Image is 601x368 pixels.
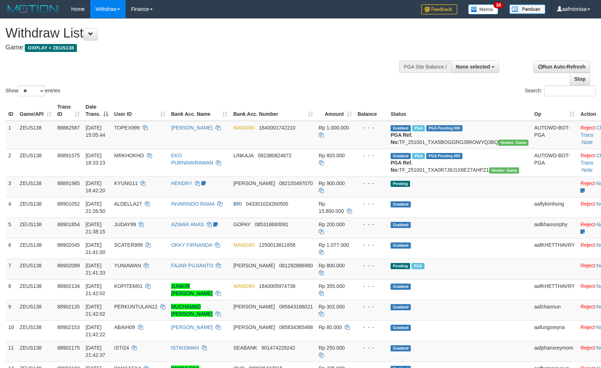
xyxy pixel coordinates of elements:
span: PERKUNTULAN12 [114,304,157,310]
a: AZWAR ANAS [171,222,204,227]
span: Rp 1.077.000 [319,242,349,248]
span: KOPITEM01 [114,283,143,289]
span: [PERSON_NAME] [233,263,275,268]
span: Pending [391,181,410,187]
th: Bank Acc. Name: activate to sort column ascending [168,100,231,121]
span: Rp 900.000 [319,180,345,186]
span: Grabbed [391,125,411,131]
span: MANDIRI [233,283,254,289]
a: Note [582,167,593,173]
span: Rp 800.000 [319,263,345,268]
td: AUTOWD-BOT-PGA [531,149,578,176]
span: 88891575 [57,153,80,158]
span: Rp 200.000 [319,222,345,227]
div: - - - [358,241,385,249]
span: 88902175 [57,345,80,351]
span: TOPEX999 [114,125,140,131]
span: Vendor URL: https://trx31.1velocity.biz [489,167,519,174]
a: Reject [580,242,595,248]
h4: Game: [5,44,393,51]
label: Search: [525,86,596,96]
a: INVARINDO RAMA [171,201,214,207]
span: JUDAY99 [114,222,136,227]
span: 88902135 [57,304,80,310]
input: Search: [544,86,596,96]
td: aafkhaosorphy [531,218,578,238]
td: ZEUS138 [17,300,55,320]
span: 88902134 [57,283,80,289]
td: aafKHETTHAVRY [531,279,578,300]
h1: Withdraw List [5,26,393,40]
a: JUNIOR [PERSON_NAME] [171,283,213,296]
td: AUTOWD-BOT-PGA [531,121,578,149]
span: LINKAJA [233,153,253,158]
td: 5 [5,218,17,238]
span: MRKHOKHO [114,153,144,158]
span: [DATE] 21:42:22 [86,324,105,337]
th: Game/API: activate to sort column ascending [17,100,55,121]
td: ZEUS138 [17,176,55,197]
span: Copy 043301024260500 to clipboard [246,201,288,207]
span: [DATE] 21:41:00 [86,242,105,255]
span: [DATE] 18:42:20 [86,180,105,193]
div: - - - [358,180,385,187]
th: Date Trans.: activate to sort column descending [83,100,111,121]
label: Show entries [5,86,60,96]
span: Grabbed [391,304,411,310]
a: [PERSON_NAME] [171,125,213,131]
img: MOTION_logo.png [5,4,60,14]
td: aafchannun [531,300,578,320]
span: [DATE] 21:42:02 [86,283,105,296]
span: 88902089 [57,263,80,268]
div: - - - [358,282,385,290]
span: [PERSON_NAME] [233,304,275,310]
th: Bank Acc. Number: activate to sort column ascending [230,100,315,121]
span: SCATER999 [114,242,143,248]
a: MUCHAMAD [PERSON_NAME] [171,304,213,317]
span: Copy 085643166021 to clipboard [279,304,313,310]
td: ZEUS138 [17,279,55,300]
a: Reject [580,201,595,207]
a: Reject [580,180,595,186]
span: MANDIRI [233,125,254,131]
div: - - - [358,200,385,207]
span: [DATE] 21:38:15 [86,222,105,235]
span: Copy 082155497070 to clipboard [279,180,313,186]
span: Grabbed [391,284,411,290]
span: 88901052 [57,201,80,207]
span: [DATE] 21:42:02 [86,304,105,317]
td: 10 [5,320,17,341]
span: Vendor URL: https://trx31.1velocity.biz [498,140,528,146]
span: Copy 085834365468 to clipboard [279,324,313,330]
span: Marked by aafnoeunsreypich [412,125,425,131]
span: YUNIAWAN [114,263,141,268]
span: OXPLAY > ZEUS138 [25,44,77,52]
td: 6 [5,238,17,259]
th: Op: activate to sort column ascending [531,100,578,121]
span: Copy 085318660091 to clipboard [255,222,288,227]
img: Button%20Memo.svg [468,4,498,14]
th: Amount: activate to sort column ascending [316,100,355,121]
span: Grabbed [391,222,411,228]
span: [PERSON_NAME] [233,180,275,186]
a: HENDRY [171,180,192,186]
div: - - - [358,262,385,269]
td: 9 [5,300,17,320]
td: aafphansreymom [531,341,578,362]
span: Grabbed [391,201,411,207]
span: GOPAY [233,222,250,227]
a: Run Auto-Refresh [534,61,590,73]
span: 88902045 [57,242,80,248]
a: Stop [570,73,590,85]
span: [DATE] 21:41:33 [86,263,105,276]
span: 88882587 [57,125,80,131]
td: 8 [5,279,17,300]
span: [DATE] 21:42:37 [86,345,105,358]
span: Grabbed [391,242,411,249]
td: aafungsreyna [531,320,578,341]
img: Feedback.jpg [421,4,457,14]
span: 88901854 [57,222,80,227]
a: Reject [580,345,595,351]
a: [PERSON_NAME] [171,324,213,330]
span: Marked by aafchomsokheang [411,263,424,269]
